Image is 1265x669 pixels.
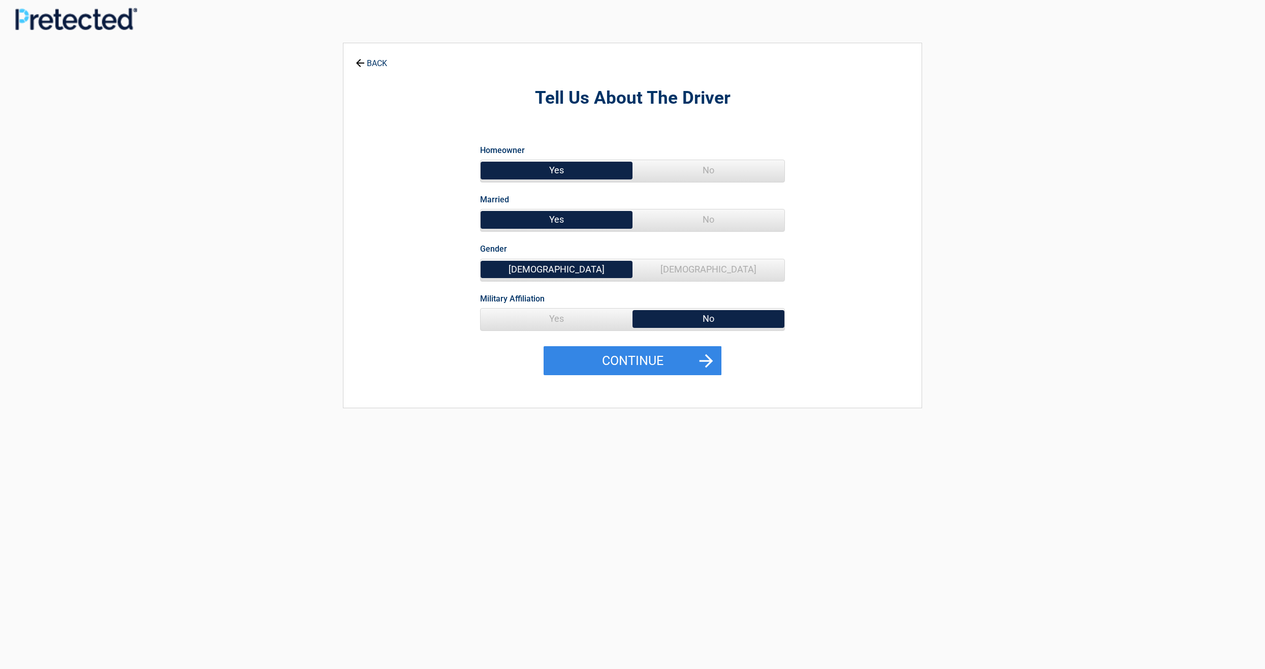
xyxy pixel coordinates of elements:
label: Homeowner [480,143,525,157]
span: No [632,309,784,329]
label: Gender [480,242,507,256]
span: No [632,209,784,230]
span: [DEMOGRAPHIC_DATA] [632,259,784,280]
span: Yes [481,160,632,180]
span: [DEMOGRAPHIC_DATA] [481,259,632,280]
img: Main Logo [15,8,137,29]
button: Continue [544,346,721,376]
span: No [632,160,784,180]
label: Military Affiliation [480,292,545,306]
span: Yes [481,309,632,329]
span: Yes [481,209,632,230]
h2: Tell Us About The Driver [399,86,866,110]
label: Married [480,193,509,206]
a: BACK [354,50,389,68]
